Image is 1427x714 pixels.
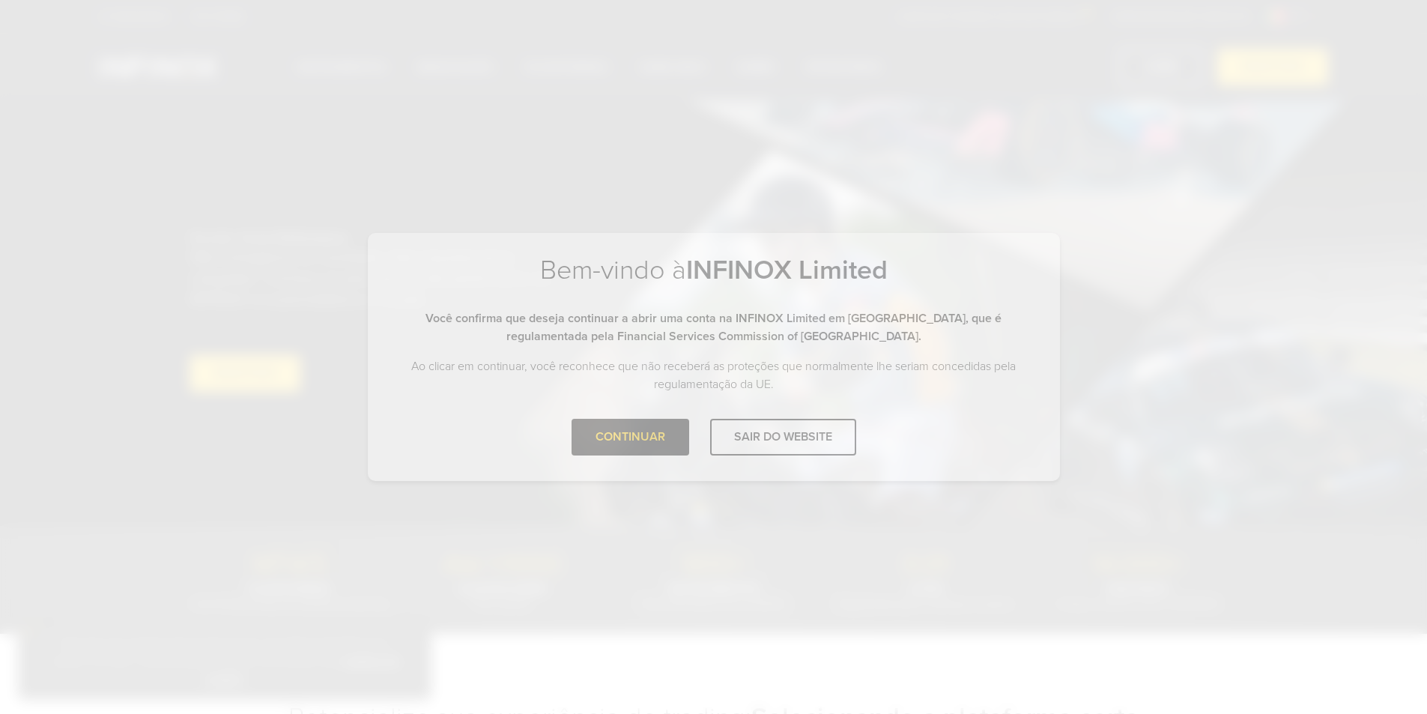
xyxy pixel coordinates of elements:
div: CONTINUAR [572,419,689,456]
h2: Bem-vindo à [398,254,1030,309]
p: Ao clicar em continuar, você reconhece que não receberá as proteções que normalmente lhe seriam c... [398,357,1030,393]
strong: INFINOX Limited [686,254,888,286]
div: SAIR DO WEBSITE [710,419,856,456]
strong: Você confirma que deseja continuar a abrir uma conta na INFINOX Limited em [GEOGRAPHIC_DATA], que... [425,311,1002,344]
